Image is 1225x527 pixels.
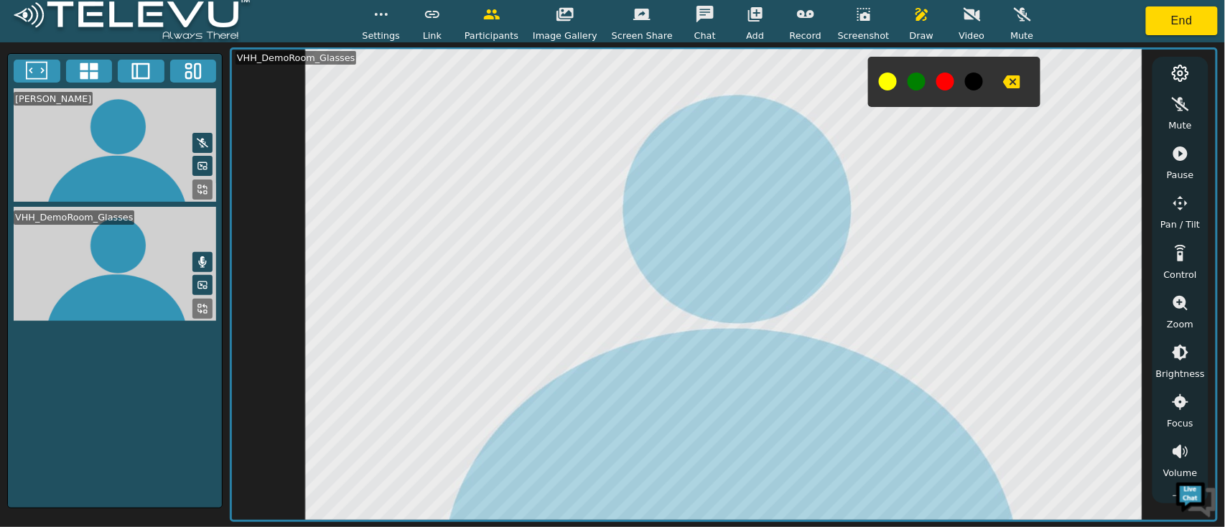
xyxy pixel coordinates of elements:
button: Replace Feed [192,299,213,319]
button: Mute [192,252,213,272]
button: Fullscreen [14,60,60,83]
span: Mute [1010,29,1033,42]
span: Screen Share [612,29,673,42]
span: Participants [465,29,518,42]
span: Pause [1167,168,1194,182]
span: Image Gallery [533,29,597,42]
img: Chat Widget [1175,477,1218,520]
button: Picture in Picture [192,275,213,295]
div: VHH_DemoRoom_Glasses [14,210,134,224]
span: Brightness [1156,367,1205,381]
div: VHH_DemoRoom_Glasses [236,51,356,65]
span: Draw [910,29,933,42]
span: Record [790,29,821,42]
span: Pan / Tilt [1160,218,1200,231]
span: Volume [1163,466,1198,480]
button: Two Window Medium [118,60,164,83]
button: Replace Feed [192,179,213,200]
button: 4x4 [66,60,113,83]
span: We're online! [83,167,198,312]
span: Zoom [1167,317,1193,331]
span: Focus [1168,416,1194,430]
span: Screenshot [838,29,890,42]
span: Settings [362,29,400,42]
textarea: Type your message and hit 'Enter' [7,364,274,414]
button: Three Window Medium [170,60,217,83]
div: Chat with us now [75,75,241,94]
button: Picture in Picture [192,156,213,176]
span: Add [747,29,765,42]
span: Link [423,29,442,42]
div: [PERSON_NAME] [14,92,93,106]
span: Chat [694,29,716,42]
div: Minimize live chat window [236,7,270,42]
span: Video [959,29,985,42]
span: Control [1164,268,1197,281]
button: End [1146,6,1218,35]
button: Mute [192,133,213,153]
span: Mute [1169,118,1192,132]
img: d_736959983_company_1615157101543_736959983 [24,67,60,103]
